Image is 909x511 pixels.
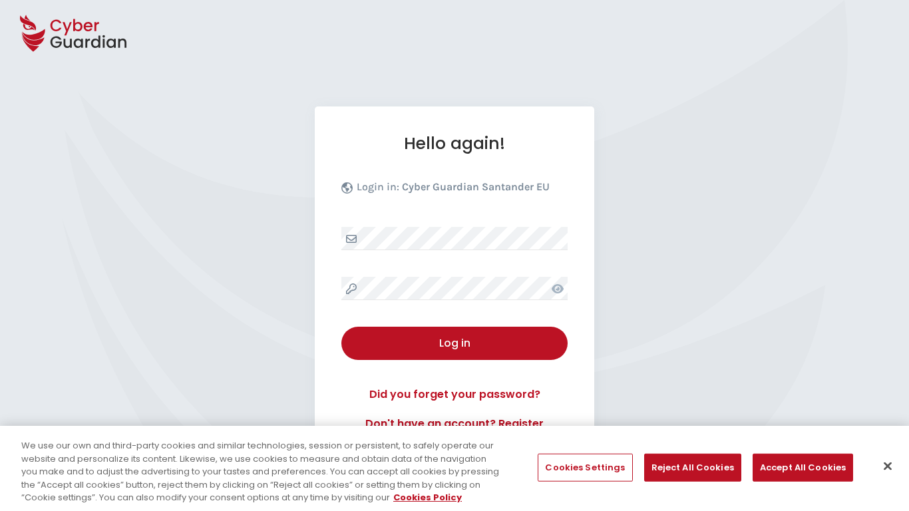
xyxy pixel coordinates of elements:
[341,133,568,154] h1: Hello again!
[351,335,558,351] div: Log in
[538,454,632,482] button: Cookies Settings, Opens the preference center dialog
[21,439,500,504] div: We use our own and third-party cookies and similar technologies, session or persistent, to safely...
[341,327,568,360] button: Log in
[402,180,550,193] b: Cyber Guardian Santander EU
[753,454,853,482] button: Accept All Cookies
[873,452,902,481] button: Close
[357,180,550,200] p: Login in:
[341,416,568,432] a: Don't have an account? Register
[341,387,568,403] a: Did you forget your password?
[393,491,462,504] a: More information about your privacy, opens in a new tab
[644,454,741,482] button: Reject All Cookies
